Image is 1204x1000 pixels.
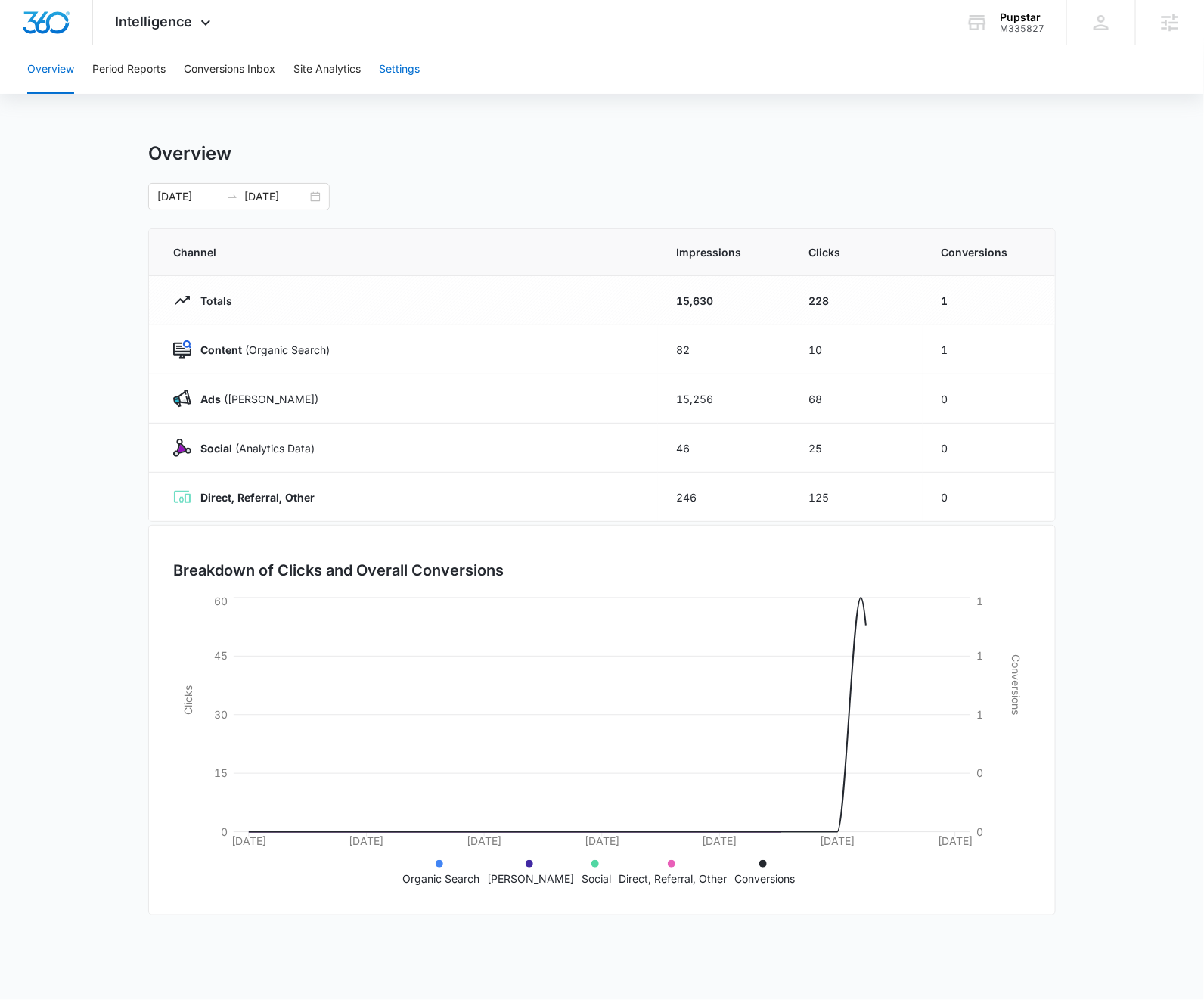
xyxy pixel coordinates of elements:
[402,871,479,887] p: Organic Search
[790,424,923,473] td: 25
[157,188,220,205] input: Start date
[293,45,361,94] button: Site Analytics
[200,442,232,455] strong: Social
[976,595,983,608] tspan: 1
[976,766,983,779] tspan: 0
[923,473,1055,522] td: 0
[191,440,315,456] p: (Analytics Data)
[191,391,318,407] p: ([PERSON_NAME])
[585,835,619,848] tspan: [DATE]
[173,559,504,582] h3: Breakdown of Clicks and Overall Conversions
[173,340,191,359] img: Content
[116,14,193,30] span: Intelligence
[226,191,238,203] span: swap-right
[820,835,855,848] tspan: [DATE]
[487,871,574,887] p: [PERSON_NAME]
[923,325,1055,374] td: 1
[214,650,228,663] tspan: 45
[941,244,1031,260] span: Conversions
[226,191,238,203] span: to
[790,276,923,325] td: 228
[1000,11,1044,23] div: account name
[923,374,1055,424] td: 0
[658,325,790,374] td: 82
[200,393,221,405] strong: Ads
[379,45,420,94] button: Settings
[790,374,923,424] td: 68
[182,685,194,715] tspan: Clicks
[790,325,923,374] td: 10
[619,871,727,887] p: Direct, Referral, Other
[703,835,737,848] tspan: [DATE]
[200,343,242,356] strong: Content
[976,650,983,663] tspan: 1
[467,835,501,848] tspan: [DATE]
[92,45,166,94] button: Period Reports
[938,835,973,848] tspan: [DATE]
[658,374,790,424] td: 15,256
[231,835,266,848] tspan: [DATE]
[1010,654,1022,715] tspan: Conversions
[582,871,611,887] p: Social
[1000,23,1044,34] div: account id
[173,439,191,457] img: Social
[221,825,228,838] tspan: 0
[27,45,74,94] button: Overview
[734,871,795,887] p: Conversions
[676,244,772,260] span: Impressions
[658,276,790,325] td: 15,630
[923,276,1055,325] td: 1
[976,708,983,721] tspan: 1
[148,142,231,165] h1: Overview
[214,708,228,721] tspan: 30
[214,766,228,779] tspan: 15
[191,342,330,358] p: (Organic Search)
[200,491,315,504] strong: Direct, Referral, Other
[244,188,307,205] input: End date
[214,595,228,608] tspan: 60
[173,390,191,408] img: Ads
[658,424,790,473] td: 46
[191,293,232,309] p: Totals
[658,473,790,522] td: 246
[790,473,923,522] td: 125
[349,835,384,848] tspan: [DATE]
[976,825,983,838] tspan: 0
[173,244,640,260] span: Channel
[923,424,1055,473] td: 0
[808,244,905,260] span: Clicks
[184,45,275,94] button: Conversions Inbox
